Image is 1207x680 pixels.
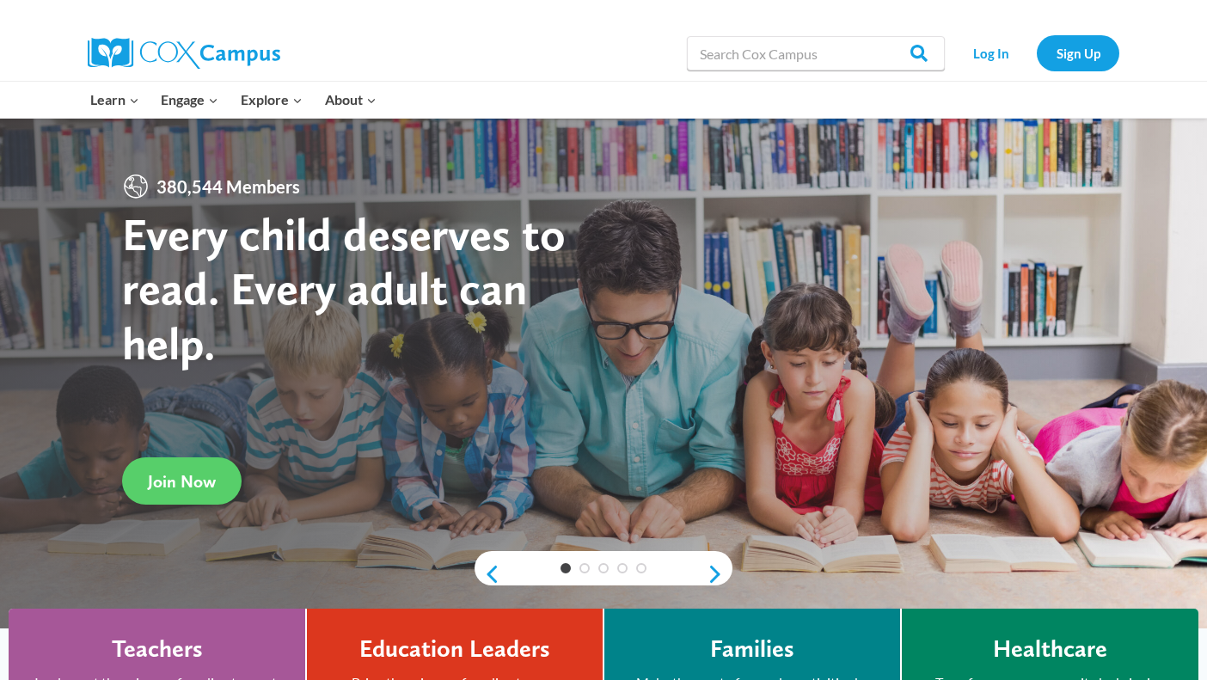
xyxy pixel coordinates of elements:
a: Join Now [122,457,242,505]
div: content slider buttons [475,557,732,591]
nav: Secondary Navigation [953,35,1119,70]
span: Join Now [148,471,216,492]
h4: Education Leaders [359,634,550,664]
a: previous [475,564,500,585]
span: 380,544 Members [150,173,307,200]
span: About [325,89,377,111]
a: Sign Up [1037,35,1119,70]
a: 4 [617,563,628,573]
strong: Every child deserves to read. Every adult can help. [122,206,566,371]
span: Explore [241,89,303,111]
a: next [707,564,732,585]
a: Log In [953,35,1028,70]
nav: Primary Navigation [79,82,387,118]
a: 2 [579,563,590,573]
a: 5 [636,563,646,573]
span: Engage [161,89,218,111]
h4: Families [710,634,794,664]
a: 1 [561,563,571,573]
input: Search Cox Campus [687,36,945,70]
a: 3 [598,563,609,573]
h4: Healthcare [993,634,1107,664]
span: Learn [90,89,139,111]
img: Cox Campus [88,38,280,69]
h4: Teachers [112,634,203,664]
